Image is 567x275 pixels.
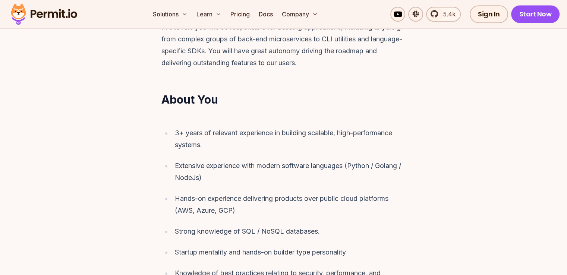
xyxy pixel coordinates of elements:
[279,7,321,22] button: Company
[174,225,406,237] div: Strong knowledge of SQL / NoSQL databases.
[150,7,190,22] button: Solutions
[7,1,81,27] img: Permit logo
[174,246,406,258] div: Startup mentality and hands-on builder type personality
[193,7,224,22] button: Learn
[439,10,456,19] span: 5.4k
[174,127,406,151] div: 3+ years of relevant experience in building scalable, high-performance systems.
[426,7,461,22] a: 5.4k
[161,21,406,69] p: In this role you will be responsible for building applications, including anything from complex g...
[174,193,406,216] div: Hands-on experience delivering products over public cloud platforms (AWS, Azure, GCP)
[256,7,276,22] a: Docs
[511,5,560,23] a: Start Now
[470,5,508,23] a: Sign In
[174,160,406,184] div: Extensive experience with modern software languages (Python / Golang / NodeJs)
[227,7,253,22] a: Pricing
[141,93,427,106] h2: About You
